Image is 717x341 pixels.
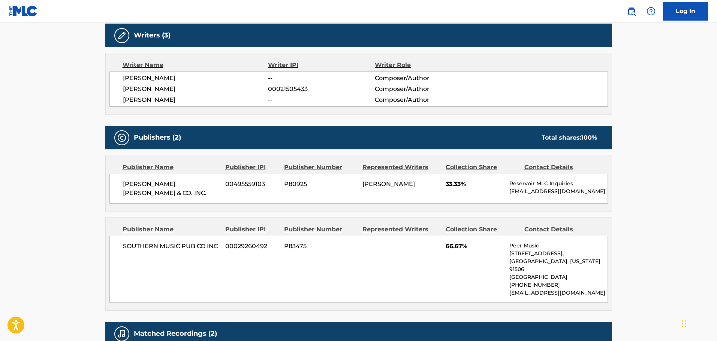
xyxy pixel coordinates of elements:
a: Log In [663,2,708,21]
img: Matched Recordings [117,329,126,338]
a: Public Search [624,4,639,19]
p: [STREET_ADDRESS], [509,250,607,258]
div: Collection Share [446,163,518,172]
img: Writers [117,31,126,40]
div: Publisher IPI [225,225,278,234]
div: Help [644,4,659,19]
div: Writer Name [123,61,268,70]
span: [PERSON_NAME] [123,85,268,94]
span: SOUTHERN MUSIC PUB CO INC [123,242,220,251]
span: [PERSON_NAME] [123,74,268,83]
span: [PERSON_NAME] [PERSON_NAME] & CO. INC. [123,180,220,198]
p: [PHONE_NUMBER] [509,281,607,289]
span: 00029260492 [225,242,278,251]
div: Represented Writers [362,225,440,234]
div: Publisher IPI [225,163,278,172]
span: Composer/Author [375,74,472,83]
p: Peer Music [509,242,607,250]
p: [EMAIL_ADDRESS][DOMAIN_NAME] [509,289,607,297]
span: -- [268,74,374,83]
span: 00495559103 [225,180,278,189]
div: Total shares: [542,133,597,142]
h5: Writers (3) [134,31,171,40]
div: Represented Writers [362,163,440,172]
span: 00021505433 [268,85,374,94]
div: Publisher Name [123,225,220,234]
p: [GEOGRAPHIC_DATA], [US_STATE] 91506 [509,258,607,273]
p: [GEOGRAPHIC_DATA] [509,273,607,281]
span: -- [268,95,374,104]
h5: Matched Recordings (2) [134,329,217,338]
div: Contact Details [524,163,597,172]
span: 33.33% [446,180,504,189]
span: P80925 [284,180,357,189]
span: P83475 [284,242,357,251]
span: [PERSON_NAME] [123,95,268,104]
div: Publisher Number [284,225,357,234]
div: Contact Details [524,225,597,234]
span: 66.67% [446,242,504,251]
p: [EMAIL_ADDRESS][DOMAIN_NAME] [509,188,607,195]
iframe: Chat Widget [680,305,717,341]
span: [PERSON_NAME] [362,180,415,188]
img: MLC Logo [9,6,38,16]
div: Writer IPI [268,61,375,70]
div: Publisher Number [284,163,357,172]
img: Publishers [117,133,126,142]
h5: Publishers (2) [134,133,181,142]
span: Composer/Author [375,85,472,94]
img: search [627,7,636,16]
div: Writer Role [375,61,472,70]
div: Drag [682,313,686,335]
span: 100 % [581,134,597,141]
p: Reservoir MLC Inquiries [509,180,607,188]
div: Publisher Name [123,163,220,172]
span: Composer/Author [375,95,472,104]
div: Collection Share [446,225,518,234]
img: help [647,7,656,16]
